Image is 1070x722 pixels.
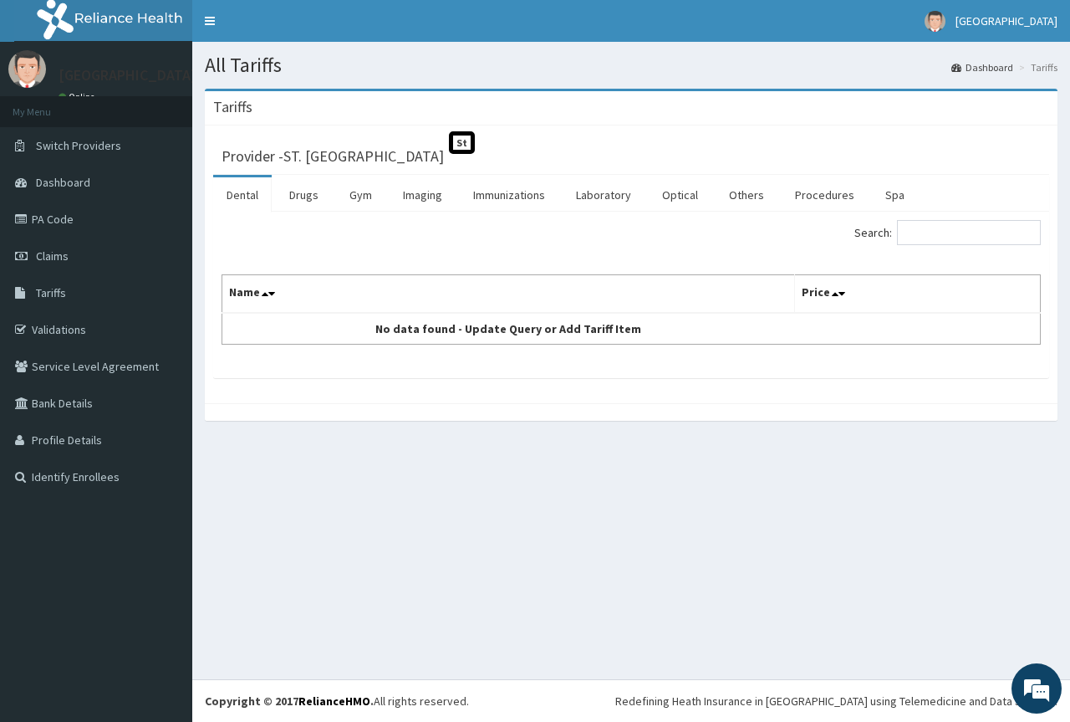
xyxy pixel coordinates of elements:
[36,248,69,264] span: Claims
[192,679,1070,722] footer: All rights reserved.
[8,50,46,88] img: User Image
[222,149,444,164] h3: Provider - ST. [GEOGRAPHIC_DATA]
[298,694,370,709] a: RelianceHMO
[205,694,374,709] strong: Copyright © 2017 .
[213,100,252,115] h3: Tariffs
[795,275,1041,314] th: Price
[872,177,918,213] a: Spa
[615,693,1057,709] div: Redefining Heath Insurance in [GEOGRAPHIC_DATA] using Telemedicine and Data Science!
[222,275,795,314] th: Name
[925,11,945,32] img: User Image
[951,60,1013,74] a: Dashboard
[36,138,121,153] span: Switch Providers
[59,68,196,83] p: [GEOGRAPHIC_DATA]
[1015,60,1057,74] li: Tariffs
[649,177,711,213] a: Optical
[563,177,645,213] a: Laboratory
[222,313,795,345] td: No data found - Update Query or Add Tariff Item
[276,177,332,213] a: Drugs
[36,175,90,190] span: Dashboard
[449,131,475,154] span: St
[460,177,558,213] a: Immunizations
[716,177,777,213] a: Others
[336,177,385,213] a: Gym
[205,54,1057,76] h1: All Tariffs
[897,220,1041,245] input: Search:
[59,91,99,103] a: Online
[955,13,1057,28] span: [GEOGRAPHIC_DATA]
[782,177,868,213] a: Procedures
[854,220,1041,245] label: Search:
[36,285,66,300] span: Tariffs
[390,177,456,213] a: Imaging
[213,177,272,213] a: Dental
